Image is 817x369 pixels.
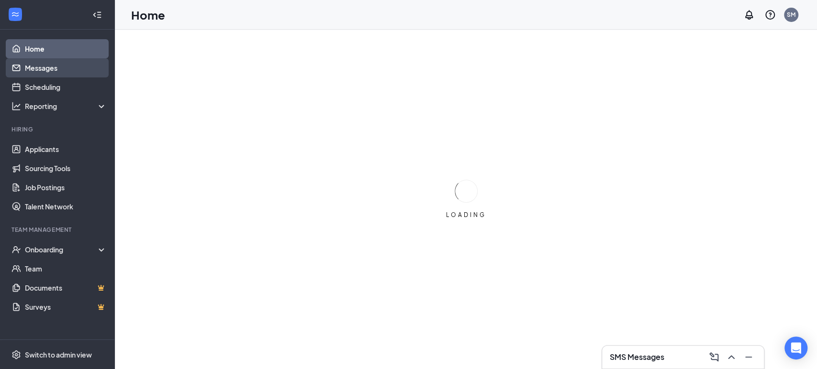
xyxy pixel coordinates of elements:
[25,197,107,216] a: Talent Network
[131,7,165,23] h1: Home
[787,11,795,19] div: SM
[724,349,739,365] button: ChevronUp
[11,10,20,19] svg: WorkstreamLogo
[25,159,107,178] a: Sourcing Tools
[25,297,107,316] a: SurveysCrown
[25,77,107,97] a: Scheduling
[25,259,107,278] a: Team
[25,101,107,111] div: Reporting
[708,351,720,363] svg: ComposeMessage
[764,9,776,21] svg: QuestionInfo
[743,351,754,363] svg: Minimize
[743,9,755,21] svg: Notifications
[11,226,105,234] div: Team Management
[11,245,21,254] svg: UserCheck
[25,39,107,58] a: Home
[610,352,664,362] h3: SMS Messages
[25,278,107,297] a: DocumentsCrown
[25,58,107,77] a: Messages
[25,140,107,159] a: Applicants
[11,350,21,359] svg: Settings
[11,125,105,133] div: Hiring
[784,336,807,359] div: Open Intercom Messenger
[25,350,92,359] div: Switch to admin view
[25,245,99,254] div: Onboarding
[92,10,102,20] svg: Collapse
[741,349,756,365] button: Minimize
[726,351,737,363] svg: ChevronUp
[11,101,21,111] svg: Analysis
[25,178,107,197] a: Job Postings
[706,349,722,365] button: ComposeMessage
[442,211,490,219] div: LOADING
